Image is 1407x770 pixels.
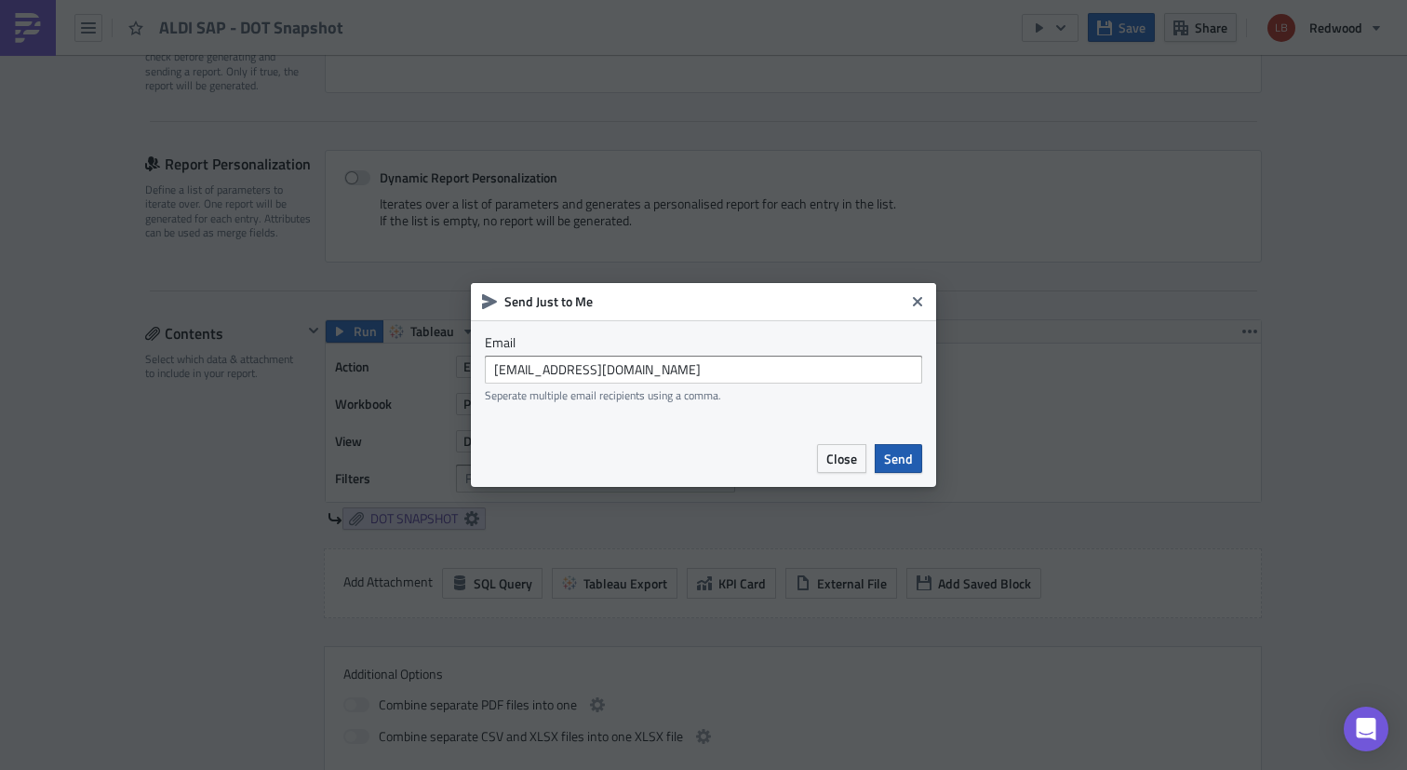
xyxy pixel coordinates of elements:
button: Send [875,444,922,473]
div: Seperate multiple email recipients using a comma. [485,388,922,402]
h6: Send Just to Me [504,293,904,310]
label: Email [485,334,922,351]
body: Rich Text Area. Press ALT-0 for help. [7,7,889,22]
p: ALDI SAP - DOT Snapshot [7,7,889,22]
span: Send [884,449,913,468]
div: Open Intercom Messenger [1344,707,1388,751]
button: Close [904,288,931,316]
button: Close [817,444,866,473]
span: Close [826,449,857,468]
